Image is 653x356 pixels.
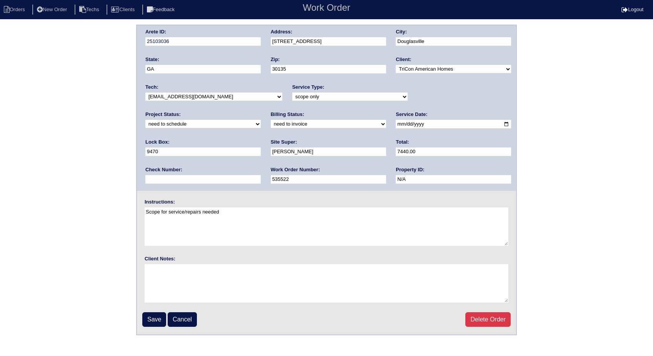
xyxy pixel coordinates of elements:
[145,207,508,246] textarea: Scope for service/repairs needed
[621,7,643,12] a: Logout
[396,166,424,173] label: Property ID:
[75,7,105,12] a: Techs
[271,28,292,35] label: Address:
[271,166,320,173] label: Work Order Number:
[396,111,427,118] label: Service Date:
[145,199,175,205] label: Instructions:
[396,139,409,146] label: Total:
[145,111,181,118] label: Project Status:
[107,7,141,12] a: Clients
[145,166,182,173] label: Check Number:
[145,255,175,262] label: Client Notes:
[32,5,73,15] li: New Order
[292,84,325,91] label: Service Type:
[142,5,181,15] li: Feedback
[271,139,297,146] label: Site Super:
[145,56,159,63] label: State:
[465,312,511,327] a: Delete Order
[168,312,197,327] a: Cancel
[271,56,280,63] label: Zip:
[396,56,411,63] label: Client:
[142,312,166,327] input: Save
[396,28,407,35] label: City:
[32,7,73,12] a: New Order
[75,5,105,15] li: Techs
[145,139,170,146] label: Lock Box:
[145,28,166,35] label: Arete ID:
[271,37,386,46] input: Enter a location
[271,111,304,118] label: Billing Status:
[107,5,141,15] li: Clients
[145,84,158,91] label: Tech:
